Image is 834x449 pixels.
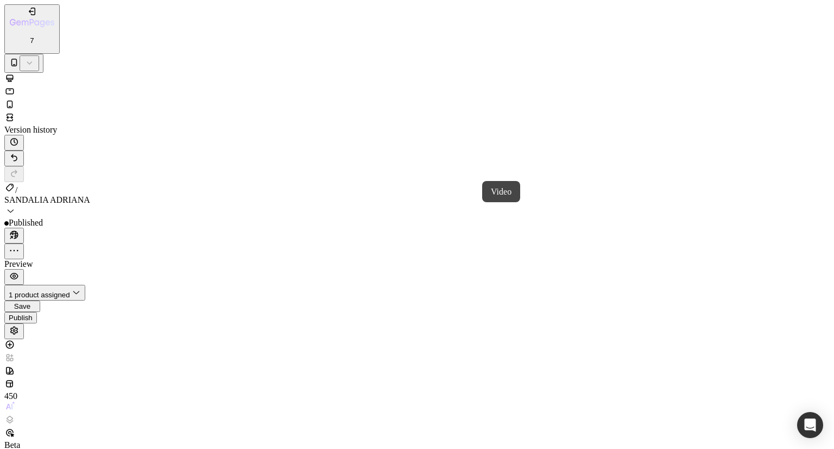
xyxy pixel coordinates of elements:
[4,195,90,204] span: SANDALIA ADRIANA
[10,36,54,45] p: 7
[4,4,60,54] button: 7
[4,151,830,182] div: Undo/Redo
[9,291,70,299] span: 1 product assigned
[4,391,26,401] div: 450
[9,218,43,227] span: Published
[15,185,17,195] span: /
[9,314,33,322] div: Publish
[14,302,30,310] span: Save
[4,301,40,312] button: Save
[797,412,823,438] div: Open Intercom Messenger
[4,285,85,301] button: 1 product assigned
[4,125,830,135] div: Version history
[4,259,830,269] div: Preview
[4,312,37,323] button: Publish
